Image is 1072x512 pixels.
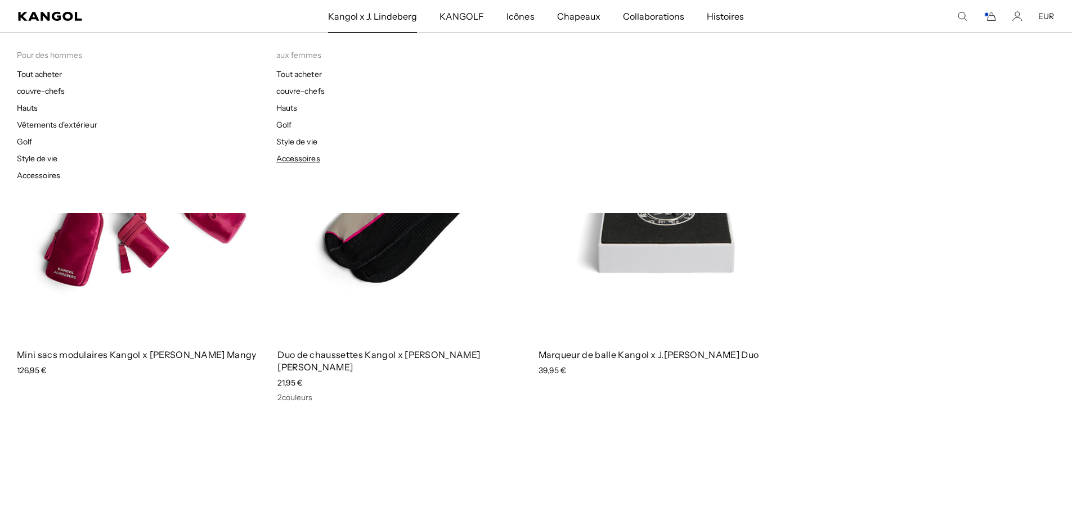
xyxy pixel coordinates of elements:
[17,103,38,113] a: Hauts
[1038,11,1054,21] button: EUR
[17,365,47,375] font: 126,95 €
[623,11,684,22] font: Collaborations
[277,349,480,373] a: Duo de chaussettes Kangol x [PERSON_NAME] [PERSON_NAME]
[539,365,566,375] font: 39,95 €
[957,11,967,21] summary: Rechercher ici
[277,378,303,388] font: 21,95 €
[277,392,282,402] font: 2
[1012,11,1022,21] a: Compte
[276,69,321,79] a: Tout acheter
[983,11,997,21] button: Panier
[276,153,320,164] a: Accessoires
[17,349,257,360] a: Mini sacs modulaires Kangol x [PERSON_NAME] Mangy
[17,120,97,130] a: Vêtements d'extérieur
[506,11,534,22] font: Icônes
[18,12,217,21] a: Kangol
[276,50,321,60] font: aux femmes
[282,392,312,402] font: couleurs
[17,50,82,60] font: Pour des hommes
[17,153,57,164] a: Style de vie
[276,120,291,130] a: Golf
[557,11,600,22] font: Chapeaux
[276,103,297,113] a: Hauts
[276,86,324,96] a: couvre-chefs
[276,137,317,147] a: Style de vie
[17,137,32,147] a: Golf
[328,11,418,22] font: Kangol x J. Lindeberg
[17,69,62,79] a: Tout acheter
[707,11,744,22] font: Histoires
[439,11,484,22] font: KANGOLF
[17,170,60,180] a: Accessoires
[539,349,759,360] a: Marqueur de balle Kangol x J.[PERSON_NAME] Duo
[17,86,65,96] a: couvre-chefs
